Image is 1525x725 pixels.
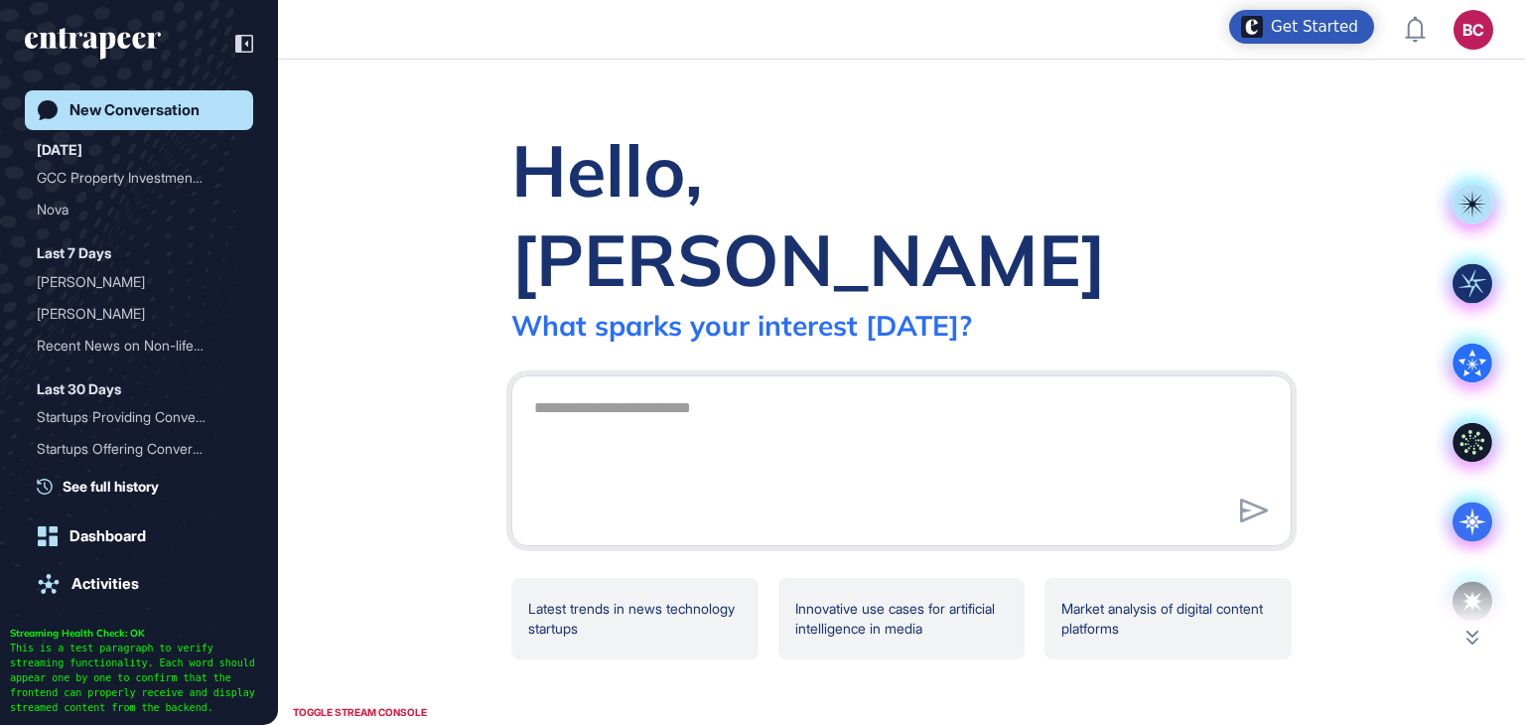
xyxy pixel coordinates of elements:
div: Activities [71,575,139,593]
div: Latest trends in news technology startups [511,578,759,659]
div: Recent News on Non-life Reinsurance Market - Last Two Weeks [37,330,241,362]
div: Hello, [PERSON_NAME] [511,125,1292,304]
div: Last 7 Days [37,241,111,265]
div: Startups Providing Conversational AI and Chatbot-Based Enterprise Assistant Solutions [37,401,241,433]
a: New Conversation [25,90,253,130]
a: See full history [37,476,253,497]
div: [DATE] [37,138,82,162]
div: [PERSON_NAME] [37,298,225,330]
div: Recent News on Non-life R... [37,330,225,362]
div: entrapeer-logo [25,28,161,60]
div: Curie [37,298,241,330]
div: [PERSON_NAME] [37,266,225,298]
div: Nova [37,194,241,225]
a: Dashboard [25,516,253,556]
a: Activities [25,564,253,604]
div: Nova [37,194,225,225]
div: New Conversation [69,101,200,119]
div: Dashboard [69,527,146,545]
div: Startups Providing Conver... [37,401,225,433]
span: See full history [63,476,159,497]
div: Get Started [1271,17,1358,37]
div: Startups Offering Convers... [37,433,225,465]
div: Innovative use cases for artificial intelligence in media [778,578,1026,659]
button: BC [1454,10,1493,50]
img: launcher-image-alternative-text [1241,16,1263,38]
div: What sparks your interest [DATE]? [511,308,972,343]
div: Market analysis of digital content platforms [1044,578,1292,659]
div: Curie [37,266,241,298]
div: GCC Property Investment Trends [37,162,241,194]
div: Last 30 Days [37,377,121,401]
div: Startups Offering Conversational AI and Chatbot-Based Enterprise Assistant Solutions [37,433,241,465]
div: Open Get Started checklist [1229,10,1374,44]
div: GCC Property Investment T... [37,162,225,194]
div: TOGGLE STREAM CONSOLE [288,700,432,725]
